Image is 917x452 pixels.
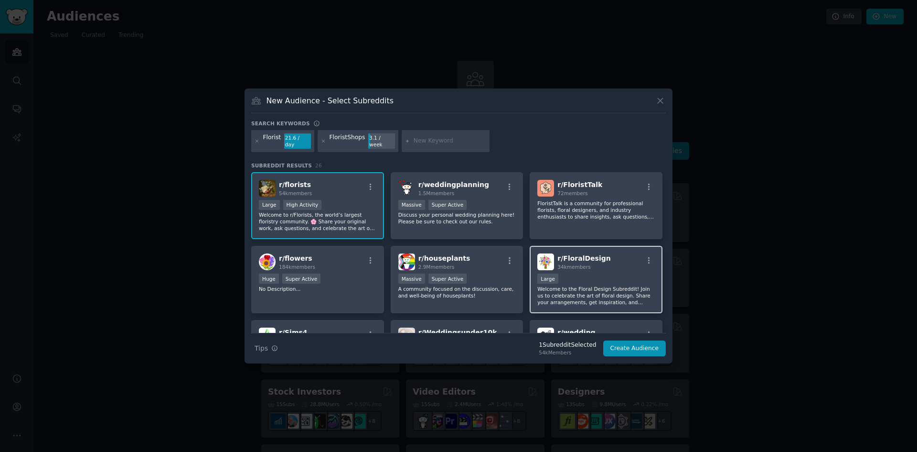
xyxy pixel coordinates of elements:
div: Super Active [282,274,321,284]
span: r/ flowers [279,254,312,262]
span: 72 members [557,190,587,196]
p: FloristTalk is a community for professional florists, floral designers, and industry enthusiasts ... [537,200,655,220]
span: 34k members [557,264,590,270]
div: FloristShops [330,133,365,149]
span: 54k members [279,190,312,196]
div: Massive [398,200,425,210]
p: A community focused on the discussion, care, and well-being of houseplants! [398,286,516,299]
p: Welcome to the Floral Design Subreddit! Join us to celebrate the art of floral design. Share your... [537,286,655,306]
span: 26 [315,163,322,168]
div: 21.6 / day [284,133,311,149]
p: No Description... [259,286,376,292]
img: florists [259,180,276,197]
span: r/ houseplants [418,254,470,262]
span: 1.5M members [418,190,455,196]
img: Weddingsunder10k [398,328,415,344]
h3: New Audience - Select Subreddits [267,96,394,106]
img: FloristTalk [537,180,554,197]
div: High Activity [283,200,322,210]
div: Florist [263,133,281,149]
span: r/ florists [279,181,311,188]
span: Subreddit Results [251,162,312,169]
span: r/ wedding [557,329,595,336]
span: r/ Sims4 [279,329,308,336]
div: 54k Members [539,349,596,356]
div: Large [259,200,280,210]
span: Tips [255,343,268,353]
span: r/ weddingplanning [418,181,489,188]
input: New Keyword [414,137,486,145]
button: Create Audience [603,341,666,357]
p: Discuss your personal wedding planning here! Please be sure to check out our rules. [398,211,516,225]
div: Super Active [428,200,467,210]
img: wedding [537,328,554,344]
div: Super Active [428,274,467,284]
div: 1 Subreddit Selected [539,341,596,350]
img: Sims4 [259,328,276,344]
img: houseplants [398,254,415,270]
span: 2.9M members [418,264,455,270]
span: r/ FloralDesign [557,254,610,262]
div: 3.1 / week [368,133,395,149]
button: Tips [251,340,281,357]
img: FloralDesign [537,254,554,270]
div: Large [537,274,558,284]
div: Huge [259,274,279,284]
h3: Search keywords [251,120,310,127]
img: weddingplanning [398,180,415,197]
span: 184k members [279,264,315,270]
span: r/ FloristTalk [557,181,602,188]
span: r/ Weddingsunder10k [418,329,497,336]
div: Massive [398,274,425,284]
img: flowers [259,254,276,270]
p: Welcome to r/Florists, the world’s largest floristry community. 🌸 Share your original work, ask q... [259,211,376,232]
